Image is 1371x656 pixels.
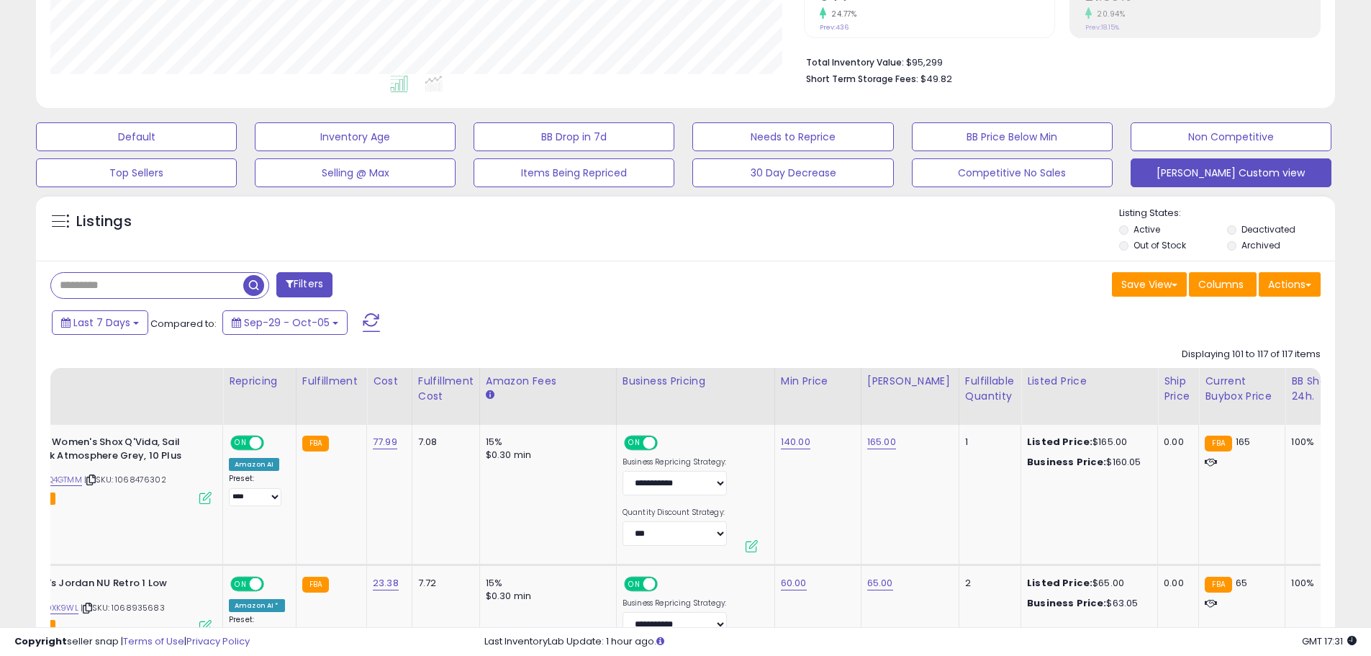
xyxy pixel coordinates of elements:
p: Listing States: [1119,207,1335,220]
b: Total Inventory Value: [806,56,904,68]
a: 140.00 [781,435,810,449]
button: BB Price Below Min [912,122,1113,151]
div: seller snap | | [14,635,250,649]
span: ON [625,437,643,449]
div: [PERSON_NAME] [867,374,953,389]
a: 65.00 [867,576,893,590]
button: Items Being Repriced [474,158,674,187]
div: 2 [965,577,1010,590]
div: $0.30 min [486,449,605,462]
div: Min Price [781,374,855,389]
span: ON [625,578,643,590]
div: 0.00 [1164,577,1187,590]
div: 100% [1291,577,1339,590]
a: 23.38 [373,576,399,590]
button: Last 7 Days [52,310,148,335]
div: 100% [1291,436,1339,449]
button: Selling @ Max [255,158,456,187]
label: Business Repricing Strategy: [623,457,727,467]
a: Terms of Use [123,634,184,648]
button: Competitive No Sales [912,158,1113,187]
div: $63.05 [1027,597,1146,610]
small: FBA [302,436,329,451]
button: Save View [1112,272,1187,297]
a: Privacy Policy [186,634,250,648]
div: $0.30 min [486,590,605,603]
span: 65 [1236,576,1247,590]
div: $65.00 [1027,577,1146,590]
div: $165.00 [1027,436,1146,449]
div: Fulfillment [302,374,361,389]
small: FBA [302,577,329,593]
div: Listed Price [1027,374,1151,389]
b: Business Price: [1027,596,1106,610]
button: Non Competitive [1131,122,1331,151]
small: FBA [1205,436,1231,451]
a: 60.00 [781,576,807,590]
div: 1 [965,436,1010,449]
div: Ship Price [1164,374,1193,404]
a: 77.99 [373,435,397,449]
div: $160.05 [1027,456,1146,469]
button: Default [36,122,237,151]
span: Sep-29 - Oct-05 [244,315,330,330]
div: Preset: [229,474,285,506]
button: Needs to Reprice [692,122,893,151]
label: Quantity Discount Strategy: [623,508,727,518]
span: ON [232,578,250,590]
strong: Copyright [14,634,67,648]
div: Amazon Fees [486,374,610,389]
b: Men's Jordan NU Retro 1 Low [28,577,203,594]
div: BB Share 24h. [1291,374,1344,404]
div: Business Pricing [623,374,769,389]
a: B0C79XK9WL [25,602,78,614]
div: Amazon AI [229,458,279,471]
small: 24.77% [826,9,856,19]
label: Business Repricing Strategy: [623,598,727,608]
button: Sep-29 - Oct-05 [222,310,348,335]
span: | SKU: 1068476302 [84,474,166,485]
div: Fulfillable Quantity [965,374,1015,404]
small: 20.94% [1092,9,1125,19]
div: 0.00 [1164,436,1187,449]
button: 30 Day Decrease [692,158,893,187]
b: Business Price: [1027,455,1106,469]
div: Last InventoryLab Update: 1 hour ago. [484,635,1357,649]
small: Prev: 18.15% [1085,23,1119,32]
div: 7.72 [418,577,469,590]
button: Top Sellers [36,158,237,187]
small: FBA [1205,577,1231,593]
button: Actions [1259,272,1321,297]
span: 2025-10-13 17:31 GMT [1302,634,1357,648]
li: $95,299 [806,53,1310,70]
span: 165 [1236,435,1250,449]
span: OFF [262,578,285,590]
div: Current Buybox Price [1205,374,1279,404]
span: $49.82 [920,72,952,86]
span: OFF [656,437,679,449]
div: Repricing [229,374,290,389]
label: Active [1134,223,1160,235]
label: Deactivated [1241,223,1295,235]
h5: Listings [76,212,132,232]
button: BB Drop in 7d [474,122,674,151]
a: 165.00 [867,435,896,449]
span: Compared to: [150,317,217,331]
label: Archived [1241,239,1280,251]
label: Out of Stock [1134,239,1186,251]
span: OFF [656,578,679,590]
div: Cost [373,374,406,389]
b: NIKE Women's Shox Q'Vida, Sail Black Atmosphere Grey, 10 Plus [28,436,203,466]
div: 15% [486,436,605,449]
span: OFF [262,437,285,449]
div: Fulfillment Cost [418,374,474,404]
a: B0CGQ4GTMM [25,474,82,486]
div: 7.08 [418,436,469,449]
span: Last 7 Days [73,315,130,330]
button: Inventory Age [255,122,456,151]
small: Prev: 436 [820,23,849,32]
button: [PERSON_NAME] Custom view [1131,158,1331,187]
b: Listed Price: [1027,576,1092,590]
button: Columns [1189,272,1257,297]
span: | SKU: 1068935683 [81,602,165,614]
